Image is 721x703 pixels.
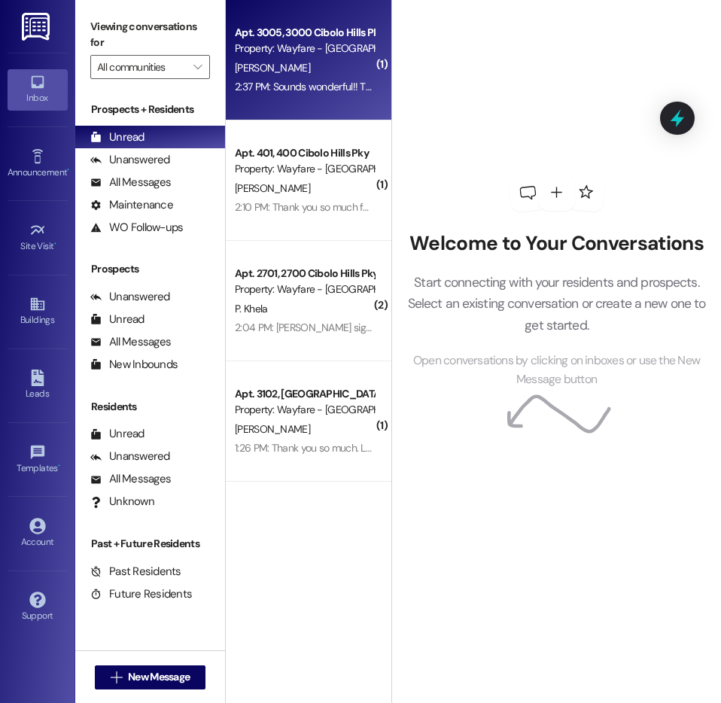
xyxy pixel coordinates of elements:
img: ResiDesk Logo [22,13,53,41]
div: 1:26 PM: Thank you so much. Leaving them in the unit is perfect. I am going in now and making the... [235,441,702,455]
div: 2:04 PM: [PERSON_NAME] signed and sent [235,321,424,334]
div: Property: Wayfare - [GEOGRAPHIC_DATA] [235,402,374,418]
span: • [58,461,60,471]
button: New Message [95,665,206,689]
div: Unread [90,312,145,327]
div: Property: Wayfare - [GEOGRAPHIC_DATA] [235,41,374,56]
div: Apt. 3102, [GEOGRAPHIC_DATA] [235,386,374,402]
input: All communities [97,55,186,79]
div: Prospects + Residents [75,102,225,117]
div: Past Residents [90,564,181,580]
a: Inbox [8,69,68,110]
div: Unanswered [90,152,170,168]
div: Past + Future Residents [75,536,225,552]
span: [PERSON_NAME] [235,422,310,436]
div: Apt. 3005, 3000 Cibolo Hills Pky [235,25,374,41]
div: Maintenance [90,197,173,213]
div: Future Residents [90,586,192,602]
div: Unknown [90,494,154,510]
div: Residents [75,399,225,415]
div: Prospects [75,261,225,277]
p: Start connecting with your residents and prospects. Select an existing conversation or create a n... [403,272,710,336]
span: • [67,165,69,175]
div: All Messages [90,334,171,350]
h2: Welcome to Your Conversations [403,232,710,256]
div: 2:10 PM: Thank you so much for the kind words!!! I am so happy to have y'all as residents 🤩❤️ [235,200,646,214]
div: Unanswered [90,449,170,464]
div: All Messages [90,175,171,190]
span: [PERSON_NAME] [235,61,310,75]
a: Account [8,513,68,554]
div: Unanswered [90,289,170,305]
div: Apt. 2701, 2700 Cibolo Hills Pky [235,266,374,282]
i:  [193,61,202,73]
div: New Inbounds [90,357,178,373]
div: 2:37 PM: Sounds wonderful!! Thank you. Have a great rest of your day. [235,80,538,93]
a: Support [8,587,68,628]
a: Site Visit • [8,218,68,258]
a: Templates • [8,440,68,480]
a: Buildings [8,291,68,332]
div: Apt. 401, 400 Cibolo Hills Pky [235,145,374,161]
span: P. Khela [235,302,267,315]
span: Open conversations by clicking on inboxes or use the New Message button [403,351,710,388]
span: [PERSON_NAME] [235,181,310,195]
span: • [54,239,56,249]
div: Unread [90,426,145,442]
div: WO Follow-ups [90,220,183,236]
div: Property: Wayfare - [GEOGRAPHIC_DATA] [235,161,374,177]
span: New Message [128,669,190,685]
i:  [111,671,122,683]
div: Unread [90,129,145,145]
label: Viewing conversations for [90,15,210,55]
div: Property: Wayfare - [GEOGRAPHIC_DATA] [235,282,374,297]
a: Leads [8,365,68,406]
div: All Messages [90,471,171,487]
